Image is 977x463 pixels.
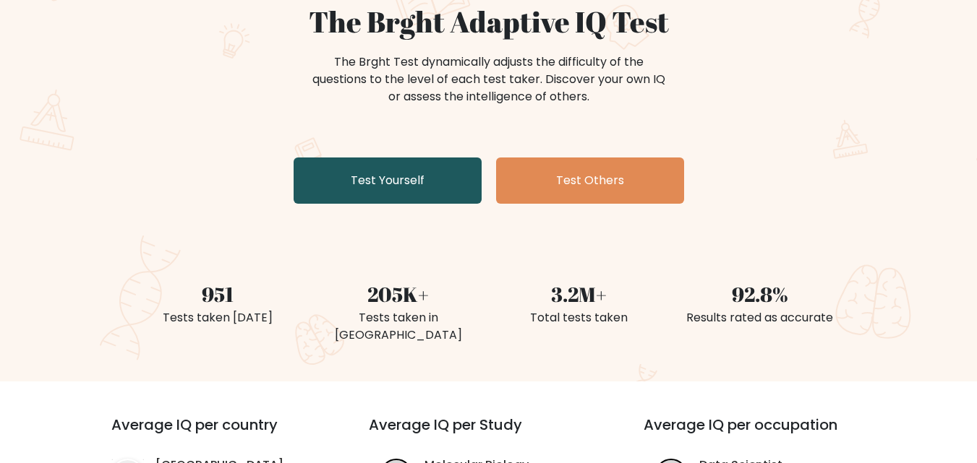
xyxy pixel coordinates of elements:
div: Tests taken in [GEOGRAPHIC_DATA] [317,309,480,344]
div: 92.8% [678,279,842,309]
div: 205K+ [317,279,480,309]
h3: Average IQ per occupation [644,416,884,451]
h3: Average IQ per Study [369,416,609,451]
div: 3.2M+ [498,279,661,309]
div: Results rated as accurate [678,309,842,326]
a: Test Others [496,157,684,204]
h3: Average IQ per country [111,416,317,451]
div: Tests taken [DATE] [136,309,299,326]
h1: The Brght Adaptive IQ Test [136,4,842,39]
div: Total tests taken [498,309,661,326]
div: 951 [136,279,299,309]
div: The Brght Test dynamically adjusts the difficulty of the questions to the level of each test take... [308,53,670,105]
a: Test Yourself [294,157,482,204]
